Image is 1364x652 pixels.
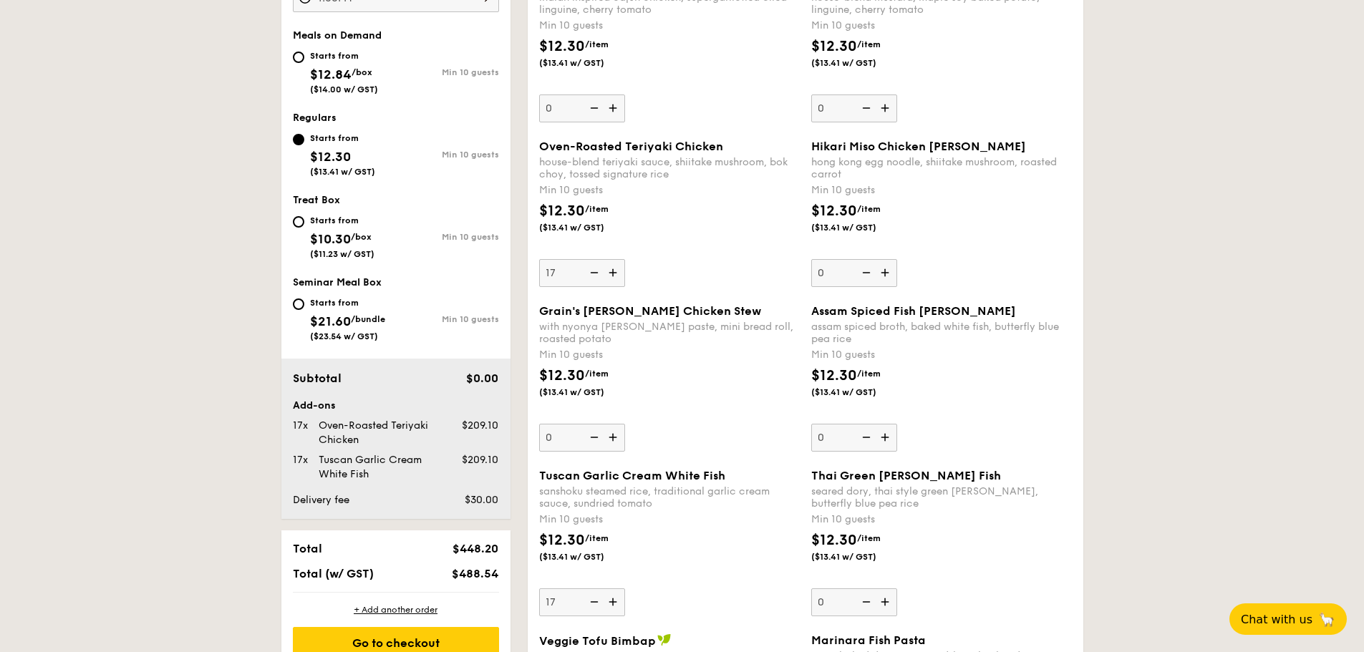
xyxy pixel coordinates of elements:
[310,132,375,144] div: Starts from
[453,542,498,555] span: $448.20
[857,39,881,49] span: /item
[854,94,876,122] img: icon-reduce.1d2dbef1.svg
[313,419,443,447] div: Oven-Roasted Teriyaki Chicken
[811,551,909,563] span: ($13.41 w/ GST)
[539,551,637,563] span: ($13.41 w/ GST)
[293,112,337,124] span: Regulars
[811,386,909,398] span: ($13.41 w/ GST)
[811,304,1016,318] span: Assam Spiced Fish [PERSON_NAME]
[811,57,909,69] span: ($13.41 w/ GST)
[293,29,382,42] span: Meals on Demand
[539,57,637,69] span: ($13.41 w/ GST)
[811,367,857,384] span: $12.30
[310,84,378,94] span: ($14.00 w/ GST)
[811,94,897,122] input: Honey Duo Mustard Chickenhouse-blend mustard, maple soy baked potato, linguine, cherry tomatoMin ...
[539,321,800,345] div: with nyonya [PERSON_NAME] paste, mini bread roll, roasted potato
[351,314,385,324] span: /bundle
[811,222,909,233] span: ($13.41 w/ GST)
[604,424,625,451] img: icon-add.58712e84.svg
[293,216,304,228] input: Starts from$10.30/box($11.23 w/ GST)Min 10 guests
[293,604,499,615] div: + Add another order
[811,19,1072,33] div: Min 10 guests
[604,588,625,615] img: icon-add.58712e84.svg
[539,386,637,398] span: ($13.41 w/ GST)
[585,204,609,214] span: /item
[585,39,609,49] span: /item
[539,485,800,510] div: sanshoku steamed rice, traditional garlic cream sauce, sundried tomato
[396,67,499,77] div: Min 10 guests
[351,232,372,242] span: /box
[352,67,372,77] span: /box
[539,94,625,122] input: Grilled Farm Fresh Aglioindian inspired cajun chicken, supergarlicfied oiled linguine, cherry tom...
[854,588,876,615] img: icon-reduce.1d2dbef1.svg
[293,194,340,206] span: Treat Box
[539,222,637,233] span: ($13.41 w/ GST)
[287,419,313,433] div: 17x
[452,567,498,580] span: $488.54
[396,314,499,324] div: Min 10 guests
[539,304,761,318] span: Grain's [PERSON_NAME] Chicken Stew
[310,313,351,329] span: $21.60
[539,367,585,384] span: $12.30
[876,588,897,615] img: icon-add.58712e84.svg
[1318,611,1335,628] span: 🦙
[811,633,926,647] span: Marinara Fish Pasta
[310,331,378,341] span: ($23.54 w/ GST)
[539,19,800,33] div: Min 10 guests
[462,454,498,466] span: $209.10
[293,542,322,555] span: Total
[1229,603,1347,635] button: Chat with us🦙
[585,533,609,543] span: /item
[539,38,585,55] span: $12.30
[539,469,725,482] span: Tuscan Garlic Cream White Fish
[604,94,625,122] img: icon-add.58712e84.svg
[539,588,625,616] input: Tuscan Garlic Cream White Fishsanshoku steamed rice, traditional garlic cream sauce, sundried tom...
[811,321,1072,345] div: assam spiced broth, baked white fish, butterfly blue pea rice
[857,204,881,214] span: /item
[811,424,897,452] input: Assam Spiced Fish [PERSON_NAME]assam spiced broth, baked white fish, butterfly blue pea riceMin 1...
[857,369,881,379] span: /item
[857,533,881,543] span: /item
[854,424,876,451] img: icon-reduce.1d2dbef1.svg
[310,231,351,247] span: $10.30
[539,183,800,198] div: Min 10 guests
[811,38,857,55] span: $12.30
[876,424,897,451] img: icon-add.58712e84.svg
[811,203,857,220] span: $12.30
[604,259,625,286] img: icon-add.58712e84.svg
[854,259,876,286] img: icon-reduce.1d2dbef1.svg
[657,633,672,646] img: icon-vegan.f8ff3823.svg
[287,453,313,467] div: 17x
[539,140,723,153] span: Oven-Roasted Teriyaki Chicken
[539,512,800,527] div: Min 10 guests
[811,485,1072,510] div: seared dory, thai style green [PERSON_NAME], butterfly blue pea rice
[539,532,585,549] span: $12.30
[811,512,1072,527] div: Min 10 guests
[293,399,499,413] div: Add-ons
[293,371,342,385] span: Subtotal
[310,215,374,226] div: Starts from
[811,348,1072,362] div: Min 10 guests
[462,419,498,432] span: $209.10
[1241,613,1312,626] span: Chat with us
[293,494,349,506] span: Delivery fee
[293,52,304,63] input: Starts from$12.84/box($14.00 w/ GST)Min 10 guests
[539,424,625,452] input: Grain's [PERSON_NAME] Chicken Stewwith nyonya [PERSON_NAME] paste, mini bread roll, roasted potat...
[876,94,897,122] img: icon-add.58712e84.svg
[310,297,385,308] div: Starts from
[811,259,897,287] input: Hikari Miso Chicken [PERSON_NAME]hong kong egg noodle, shiitake mushroom, roasted carrotMin 10 gu...
[539,348,800,362] div: Min 10 guests
[466,371,498,385] span: $0.00
[293,276,382,288] span: Seminar Meal Box
[310,67,352,82] span: $12.84
[465,494,498,506] span: $30.00
[539,203,585,220] span: $12.30
[310,249,374,259] span: ($11.23 w/ GST)
[539,634,656,648] span: Veggie Tofu Bimbap
[293,567,374,580] span: Total (w/ GST)
[293,134,304,145] input: Starts from$12.30($13.41 w/ GST)Min 10 guests
[585,369,609,379] span: /item
[293,298,304,310] input: Starts from$21.60/bundle($23.54 w/ GST)Min 10 guests
[396,150,499,160] div: Min 10 guests
[310,167,375,177] span: ($13.41 w/ GST)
